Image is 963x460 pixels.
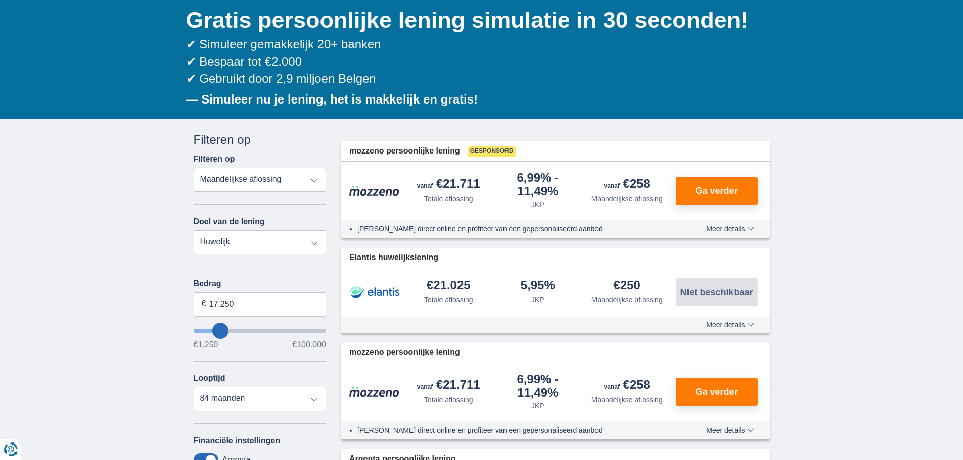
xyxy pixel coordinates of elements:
[357,224,669,234] li: [PERSON_NAME] direct online en profiteer van een gepersonaliseerd aanbod
[591,295,663,305] div: Maandelijkse aflossing
[194,374,225,383] label: Looptijd
[292,341,326,349] span: €100.000
[194,279,327,288] label: Bedrag
[194,329,327,333] input: wantToBorrow
[349,386,400,397] img: product.pl.alt Mozzeno
[676,278,758,306] button: Niet beschikbaar
[194,217,265,226] label: Doel van de lening
[427,279,471,293] div: €21.025
[531,295,544,305] div: JKP
[349,252,438,264] span: Elantis huwelijkslening
[706,321,754,328] span: Meer details
[417,178,480,192] div: €21.711
[706,225,754,232] span: Meer details
[186,92,478,106] b: — Simuleer nu je lening, het is makkelijk en gratis!
[417,379,480,393] div: €21.711
[680,288,753,297] span: Niet beschikbaar
[468,146,516,157] span: Gesponsord
[604,379,650,393] div: €258
[676,378,758,406] button: Ga verder
[194,341,218,349] span: €1.250
[186,36,770,88] div: ✔ Simuleer gemakkelijk 20+ banken ✔ Bespaar tot €2.000 ✔ Gebruikt door 2,9 miljoen Belgen
[349,185,400,196] img: product.pl.alt Mozzeno
[357,425,669,435] li: [PERSON_NAME] direct online en profiteer van een gepersonaliseerd aanbod
[349,145,460,157] span: mozzeno persoonlijke lening
[676,177,758,205] button: Ga verder
[349,347,460,359] span: mozzeno persoonlijke lening
[202,298,206,310] span: €
[531,401,544,411] div: JKP
[699,426,761,434] button: Meer details
[194,131,327,148] div: Filteren op
[349,280,400,305] img: product.pl.alt Elantis
[706,427,754,434] span: Meer details
[531,199,544,210] div: JKP
[497,373,579,399] div: 6,99%
[424,194,473,204] div: Totale aflossing
[186,5,770,36] h1: Gratis persoonlijke lening simulatie in 30 seconden!
[194,436,281,445] label: Financiële instellingen
[424,395,473,405] div: Totale aflossing
[699,321,761,329] button: Meer details
[194,155,235,164] label: Filteren op
[699,225,761,233] button: Meer details
[497,172,579,197] div: 6,99%
[614,279,640,293] div: €250
[604,178,650,192] div: €258
[695,387,738,396] span: Ga verder
[695,186,738,195] span: Ga verder
[521,279,555,293] div: 5,95%
[591,395,663,405] div: Maandelijkse aflossing
[424,295,473,305] div: Totale aflossing
[591,194,663,204] div: Maandelijkse aflossing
